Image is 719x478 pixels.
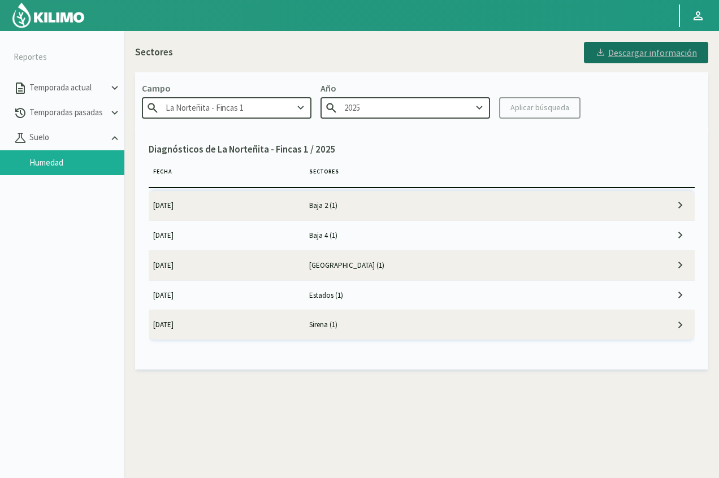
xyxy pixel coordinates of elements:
[305,191,617,220] td: Baja 2 (1)
[135,45,173,60] p: Sectores
[142,97,311,118] input: Escribe para buscar
[149,280,305,310] td: [DATE]
[320,97,490,118] input: Escribe para buscar
[149,310,305,340] td: [DATE]
[305,310,617,340] td: Sirena (1)
[27,106,109,119] p: Temporadas pasadas
[149,163,305,188] th: Fecha
[584,42,708,63] button: Descargar información
[305,163,617,188] th: Sectores
[305,250,617,280] td: [GEOGRAPHIC_DATA] (1)
[149,250,305,280] td: [DATE]
[305,220,617,250] td: Baja 4 (1)
[149,191,305,220] td: [DATE]
[320,81,490,95] p: Año
[149,220,305,250] td: [DATE]
[27,81,109,94] p: Temporada actual
[142,81,311,95] p: Campo
[149,142,695,157] p: Diagnósticos de La Norteñita - Fincas 1 / 2025
[29,158,124,168] a: Humedad
[27,131,109,144] p: Suelo
[11,2,85,29] img: Kilimo
[595,47,697,58] div: Descargar información
[305,280,617,310] td: Estados (1)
